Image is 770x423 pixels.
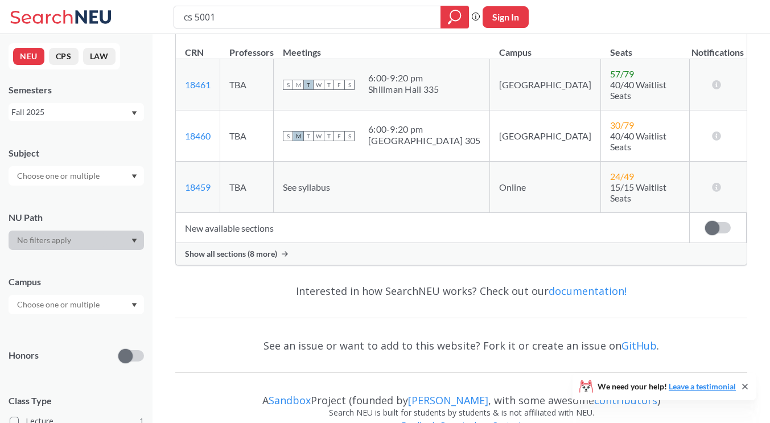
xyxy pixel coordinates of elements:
span: T [324,131,334,141]
input: Choose one or multiple [11,298,107,311]
p: Honors [9,349,39,362]
a: 18460 [185,130,211,141]
span: M [293,131,303,141]
div: A Project (founded by , with some awesome ) [175,384,747,406]
a: GitHub [621,339,657,352]
td: TBA [220,59,274,110]
div: Fall 2025Dropdown arrow [9,103,144,121]
span: 24 / 49 [610,171,634,182]
td: [GEOGRAPHIC_DATA] [490,110,601,162]
div: Shillman Hall 335 [368,84,439,95]
button: Sign In [483,6,529,28]
td: TBA [220,110,274,162]
svg: magnifying glass [448,9,462,25]
div: Interested in how SearchNEU works? Check out our [175,274,747,307]
div: [GEOGRAPHIC_DATA] 305 [368,135,480,146]
input: Choose one or multiple [11,169,107,183]
div: 6:00 - 9:20 pm [368,72,439,84]
div: Dropdown arrow [9,166,144,186]
th: Seats [601,35,690,59]
span: We need your help! [598,383,736,391]
th: Meetings [274,35,490,59]
span: S [283,131,293,141]
span: W [314,80,324,90]
span: 15/15 Waitlist Seats [610,182,666,203]
button: CPS [49,48,79,65]
span: T [324,80,334,90]
span: M [293,80,303,90]
div: Subject [9,147,144,159]
div: CRN [185,46,204,59]
td: New available sections [176,213,689,243]
span: 30 / 79 [610,120,634,130]
div: Dropdown arrow [9,295,144,314]
span: T [303,80,314,90]
span: See syllabus [283,182,330,192]
button: NEU [13,48,44,65]
span: S [344,80,355,90]
th: Notifications [689,35,746,59]
div: Dropdown arrow [9,231,144,250]
span: Class Type [9,395,144,407]
a: 18459 [185,182,211,192]
th: Campus [490,35,601,59]
div: magnifying glass [440,6,469,28]
div: Search NEU is built for students by students & is not affiliated with NEU. [175,406,747,419]
span: T [303,131,314,141]
div: NU Path [9,211,144,224]
a: Sandbox [269,393,311,407]
span: F [334,80,344,90]
div: Fall 2025 [11,106,130,118]
a: Leave a testimonial [669,381,736,391]
td: Online [490,162,601,213]
span: 40/40 Waitlist Seats [610,79,666,101]
div: 6:00 - 9:20 pm [368,124,480,135]
div: Semesters [9,84,144,96]
button: LAW [83,48,116,65]
th: Professors [220,35,274,59]
td: [GEOGRAPHIC_DATA] [490,59,601,110]
a: 18461 [185,79,211,90]
div: See an issue or want to add to this website? Fork it or create an issue on . [175,329,747,362]
span: 40/40 Waitlist Seats [610,130,666,152]
div: Show all sections (8 more) [176,243,747,265]
span: 57 / 79 [610,68,634,79]
span: S [283,80,293,90]
a: documentation! [549,284,627,298]
div: Campus [9,276,144,288]
svg: Dropdown arrow [131,174,137,179]
a: contributors [594,393,657,407]
a: [PERSON_NAME] [408,393,488,407]
span: W [314,131,324,141]
span: S [344,131,355,141]
span: Show all sections (8 more) [185,249,277,259]
svg: Dropdown arrow [131,111,137,116]
svg: Dropdown arrow [131,303,137,307]
span: F [334,131,344,141]
svg: Dropdown arrow [131,239,137,243]
input: Class, professor, course number, "phrase" [183,7,433,27]
td: TBA [220,162,274,213]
